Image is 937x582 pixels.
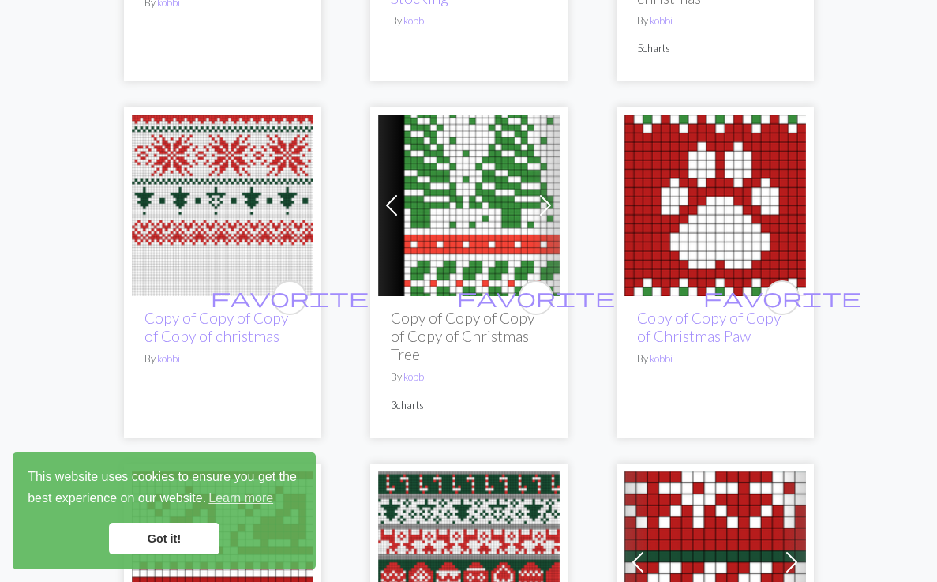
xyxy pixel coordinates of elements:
[391,398,547,413] p: 3 charts
[378,115,560,296] img: Christmas Tree
[109,523,219,554] a: dismiss cookie message
[272,280,307,315] button: favourite
[13,452,316,569] div: cookieconsent
[403,370,426,383] a: kobbi
[132,115,313,296] img: christmas
[637,309,781,345] a: Copy of Copy of Copy of Christmas Paw
[144,351,301,366] p: By
[650,352,673,365] a: kobbi
[391,370,547,385] p: By
[703,285,861,310] span: favorite
[403,14,426,27] a: kobbi
[624,196,806,211] a: Christmas Paw
[144,309,288,345] a: Copy of Copy of Copy of Copy of christmas
[28,467,301,510] span: This website uses cookies to ensure you get the best experience on our website.
[703,282,861,314] i: favourite
[391,13,547,28] p: By
[206,486,275,510] a: learn more about cookies
[378,553,560,568] a: christmas
[457,282,615,314] i: favourite
[624,115,806,296] img: Christmas Paw
[765,280,800,315] button: favourite
[132,196,313,211] a: christmas
[637,41,793,56] p: 5 charts
[157,352,180,365] a: kobbi
[637,351,793,366] p: By
[211,285,369,310] span: favorite
[650,14,673,27] a: kobbi
[457,285,615,310] span: favorite
[378,196,560,211] a: Christmas Tree
[624,553,806,568] a: Christmas Vest Chart
[519,280,553,315] button: favourite
[391,309,547,363] h2: Copy of Copy of Copy of Copy of Christmas Tree
[637,13,793,28] p: By
[211,282,369,314] i: favourite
